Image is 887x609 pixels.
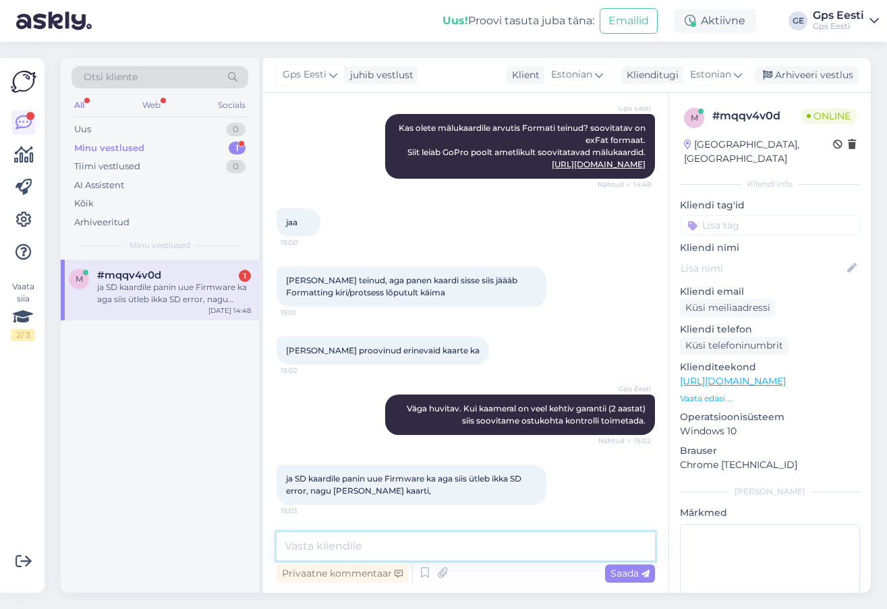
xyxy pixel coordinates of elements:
[680,393,860,405] p: Vaata edasi ...
[74,197,94,210] div: Kõik
[281,237,331,248] span: 15:00
[681,261,845,276] input: Lisa nimi
[74,179,124,192] div: AI Assistent
[690,67,731,82] span: Estonian
[399,123,648,169] span: Kas olete mälukaardile arvutis Formati teinud? soovitatav on exFat formaat. Siit leiab GoPro pool...
[680,375,786,387] a: [URL][DOMAIN_NAME]
[680,241,860,255] p: Kliendi nimi
[813,10,864,21] div: Gps Eesti
[239,270,251,282] div: 1
[789,11,807,30] div: GE
[712,108,801,124] div: # mqqv4v0d
[680,337,789,355] div: Küsi telefoninumbrit
[684,138,833,166] div: [GEOGRAPHIC_DATA], [GEOGRAPHIC_DATA]
[286,473,523,496] span: ja SD kaardile panin uue Firmware ka aga siis ütleb ikka SD error, nagu [PERSON_NAME] kaarti,
[74,160,140,173] div: Tiimi vestlused
[283,67,326,82] span: Gps Eesti
[610,567,650,579] span: Saada
[680,458,860,472] p: Chrome [TECHNICAL_ID]
[281,366,331,376] span: 15:02
[84,70,138,84] span: Otsi kliente
[680,444,860,458] p: Brauser
[226,123,246,136] div: 0
[551,67,592,82] span: Estonian
[680,424,860,438] p: Windows 10
[442,13,594,29] div: Proovi tasuta juba täna:
[11,281,35,341] div: Vaata siia
[140,96,163,114] div: Web
[680,360,860,374] p: Klienditeekond
[345,68,413,82] div: juhib vestlust
[680,410,860,424] p: Operatsioonisüsteem
[600,8,658,34] button: Emailid
[598,436,651,446] span: Nähtud ✓ 15:02
[286,217,297,227] span: jaa
[442,14,468,27] b: Uus!
[76,274,83,284] span: m
[680,178,860,190] div: Kliendi info
[674,9,756,33] div: Aktiivne
[680,198,860,212] p: Kliendi tag'id
[71,96,87,114] div: All
[598,179,651,190] span: Nähtud ✓ 14:48
[74,123,91,136] div: Uus
[680,285,860,299] p: Kliendi email
[286,345,480,355] span: [PERSON_NAME] proovinud erinevaid kaarte ka
[130,239,190,252] span: Minu vestlused
[680,322,860,337] p: Kliendi telefon
[801,109,856,123] span: Online
[621,68,679,82] div: Klienditugi
[11,69,36,94] img: Askly Logo
[208,306,251,316] div: [DATE] 14:48
[407,403,648,426] span: Väga huvitav. Kui kaameral on veel kehtiv garantii (2 aastat) siis soovitame ostukohta kontrolli ...
[97,269,161,281] span: #mqqv4v0d
[691,113,698,123] span: m
[97,281,251,306] div: ja SD kaardile panin uue Firmware ka aga siis ütleb ikka SD error, nagu [PERSON_NAME] kaarti,
[281,506,331,516] span: 15:03
[286,275,519,297] span: [PERSON_NAME] teinud, aga panen kaardi sisse siis jäääb Formatting kiri/protsess lõputult käima
[680,486,860,498] div: [PERSON_NAME]
[281,308,331,318] span: 15:01
[600,384,651,394] span: Gps Eesti
[755,66,859,84] div: Arhiveeri vestlus
[277,564,408,583] div: Privaatne kommentaar
[74,142,144,155] div: Minu vestlused
[229,142,246,155] div: 1
[680,506,860,520] p: Märkmed
[215,96,248,114] div: Socials
[74,216,130,229] div: Arhiveeritud
[552,159,646,169] a: [URL][DOMAIN_NAME]
[813,21,864,32] div: Gps Eesti
[507,68,540,82] div: Klient
[226,160,246,173] div: 0
[680,299,776,317] div: Küsi meiliaadressi
[600,103,651,113] span: Gps Eesti
[11,329,35,341] div: 2 / 3
[680,215,860,235] input: Lisa tag
[813,10,879,32] a: Gps EestiGps Eesti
